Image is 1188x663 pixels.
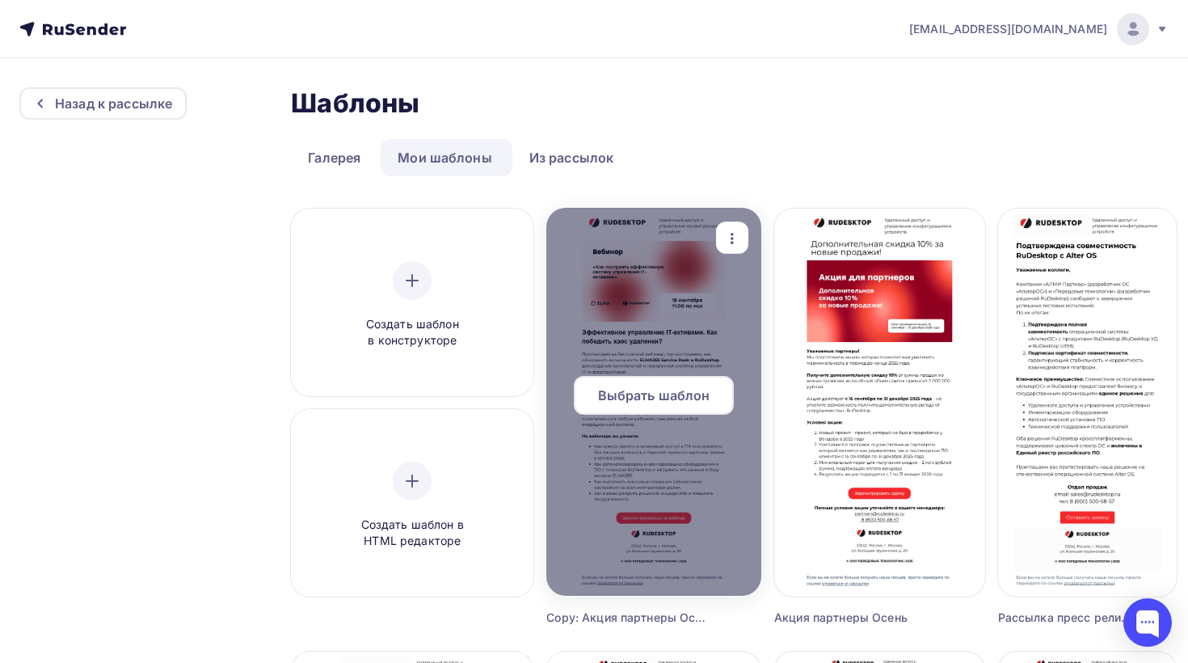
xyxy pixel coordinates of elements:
span: Выбрать шаблон [598,386,710,405]
a: Галерея [291,139,377,176]
span: Создать шаблон в HTML редакторе [335,517,489,550]
a: [EMAIL_ADDRESS][DOMAIN_NAME] [909,13,1169,45]
div: Copy: Акция партнеры Осень [546,610,707,626]
h2: Шаблоны [291,87,419,120]
div: Рассылка пресс релиз Alter OS [998,610,1132,626]
div: Назад к рассылке [55,94,172,113]
span: [EMAIL_ADDRESS][DOMAIN_NAME] [909,21,1107,37]
span: Создать шаблон в конструкторе [335,316,489,349]
a: Из рассылок [512,139,631,176]
a: Мои шаблоны [381,139,509,176]
div: Акция партнеры Осень [774,610,932,626]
